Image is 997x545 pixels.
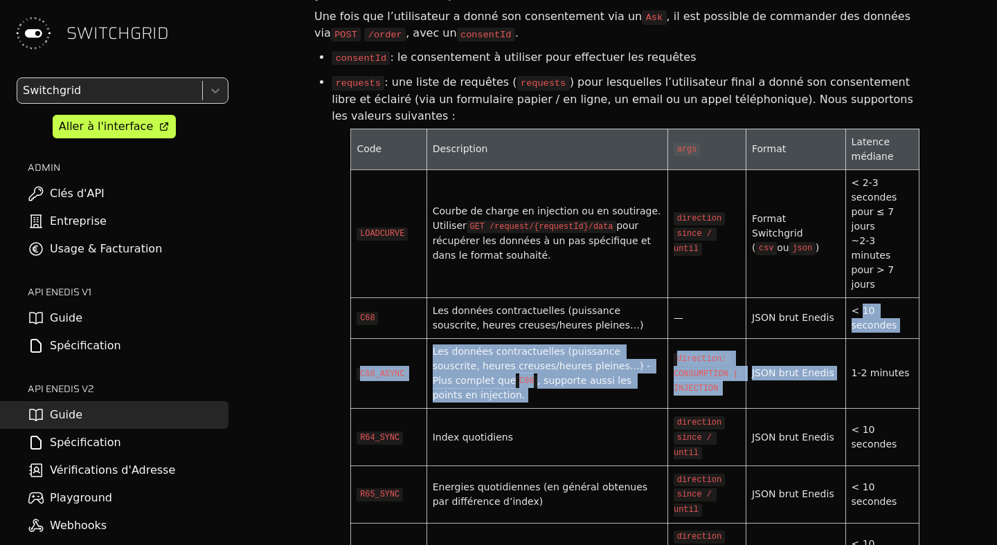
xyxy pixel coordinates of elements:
[433,142,662,156] div: Description
[457,28,515,41] code: consentId
[752,366,840,380] div: JSON brut Enedis
[852,135,914,164] div: Latence médiane
[433,430,662,445] div: Index quotidiens
[674,212,725,225] code: direction
[642,10,666,24] code: Ask
[752,430,840,445] div: JSON brut Enedis
[332,45,696,70] li: : le consentement à utiliser pour effectuer les requêtes
[357,228,408,241] code: LOADCURVE
[357,488,403,501] code: R65_SYNC
[11,11,55,55] img: Switchgrid Logo
[852,423,914,452] div: < 10 secondes
[433,344,662,403] div: Les données contractuelles (puissance souscrite, heures creuses/heures pleines…) - Plus complet q...
[433,204,662,263] div: Courbe de charge en injection ou en soutirage. Utiliser pour récupérer les données à un pas spéci...
[332,70,919,128] li: : une liste de requêtes ( ) pour lesquelles l’utilisateur final a donné son consentement libre et...
[28,285,228,299] h2: API ENEDIS v1
[674,474,725,487] code: direction
[332,51,390,65] code: consentId
[467,221,616,234] code: GET /request/{requestId}/data
[755,242,777,255] code: csv
[331,28,361,41] code: POST
[674,416,725,429] code: direction
[59,118,153,135] div: Aller à l'interface
[53,115,176,138] a: Aller à l'interface
[516,375,537,388] code: C68
[752,142,840,156] div: Format
[28,160,228,174] h2: ADMIN
[357,432,403,445] code: R64_SYNC
[852,304,914,333] div: < 10 secondes
[313,6,919,44] div: Une fois que l’utilisateur a donné son consentement via un , il est possible de commander des don...
[674,530,725,544] code: direction
[674,143,700,156] code: args
[332,76,384,90] code: requests
[357,368,408,381] code: C68_ASYNC
[357,312,378,325] code: C68
[852,366,914,380] div: 1-2 minutes
[674,311,740,325] div: —
[433,304,662,333] div: Les données contractuelles (puissance souscrite, heures creuses/heures pleines…)
[852,176,914,292] div: < 2-3 secondes pour ≤ 7 jours ~2-3 minutes pour > 7 jours
[752,311,840,325] div: JSON brut Enedis
[674,228,717,256] code: since / until
[28,382,228,396] h2: API ENEDIS v2
[674,353,743,396] code: direction: CONSUMPTION | INJECTION
[674,432,717,460] code: since / until
[752,212,840,256] div: Format Switchgrid ( ou )
[674,488,717,517] code: since / until
[433,480,662,509] div: Energies quotidiennes (en général obtenues par différence d’index)
[517,76,570,90] code: requests
[852,480,914,509] div: < 10 secondes
[789,242,816,255] code: json
[364,28,406,41] code: /order
[66,22,169,44] span: SWITCHGRID
[752,487,840,501] div: JSON brut Enedis
[357,142,420,156] div: Code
